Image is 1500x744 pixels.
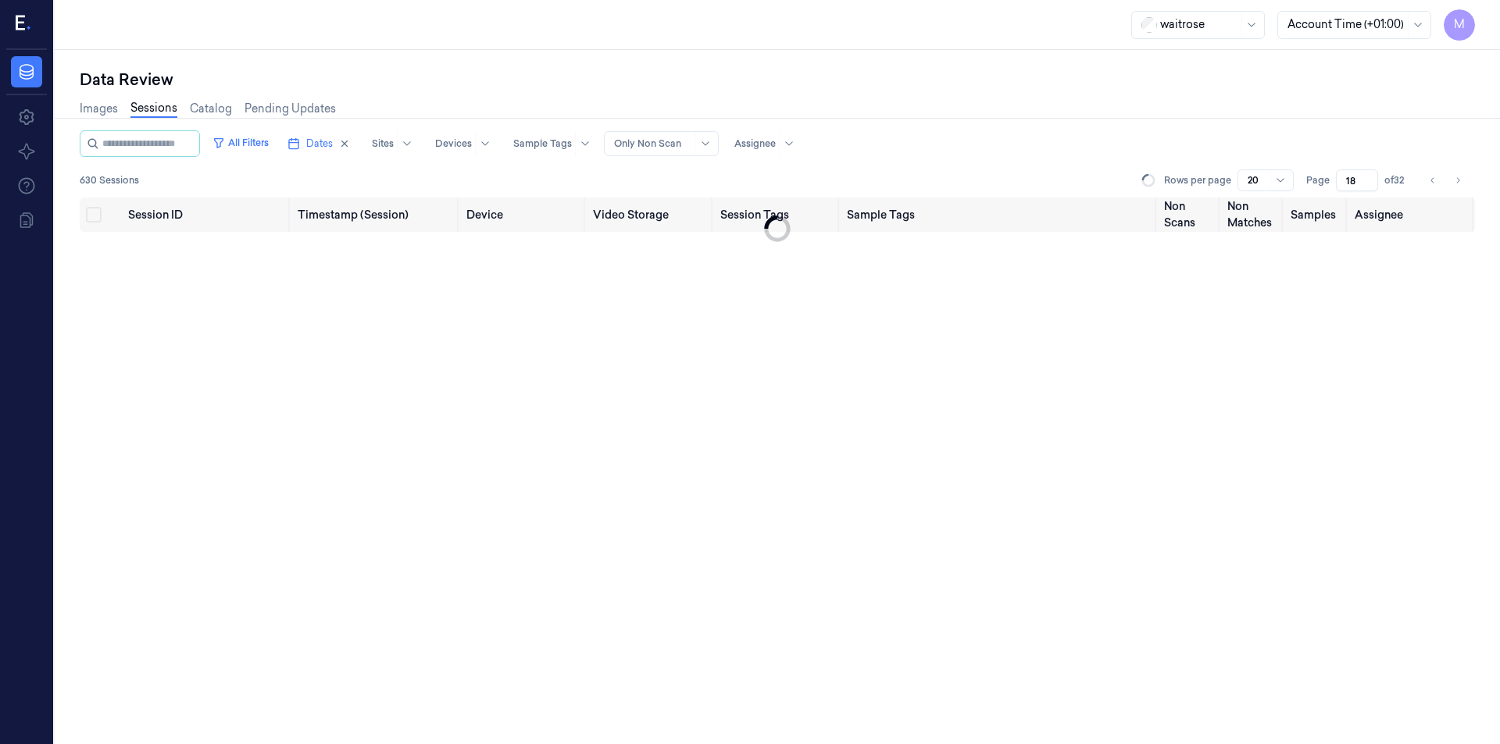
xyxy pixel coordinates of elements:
th: Assignee [1348,198,1475,232]
p: Rows per page [1164,173,1231,187]
span: Page [1306,173,1330,187]
div: Data Review [80,69,1475,91]
th: Samples [1284,198,1348,232]
th: Session Tags [714,198,841,232]
button: All Filters [206,130,275,155]
span: of 32 [1384,173,1409,187]
nav: pagination [1422,169,1469,191]
th: Timestamp (Session) [291,198,460,232]
th: Sample Tags [841,198,1158,232]
th: Non Matches [1221,198,1284,232]
button: Dates [281,131,356,156]
th: Video Storage [587,198,713,232]
button: Select all [86,207,102,222]
span: 630 Sessions [80,173,139,187]
span: Dates [306,137,333,151]
a: Catalog [190,101,232,117]
th: Session ID [122,198,291,232]
th: Non Scans [1158,198,1221,232]
a: Images [80,101,118,117]
a: Pending Updates [245,101,336,117]
button: Go to previous page [1422,169,1444,191]
button: M [1444,9,1475,41]
th: Device [460,198,587,232]
button: Go to next page [1447,169,1469,191]
a: Sessions [130,100,177,118]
